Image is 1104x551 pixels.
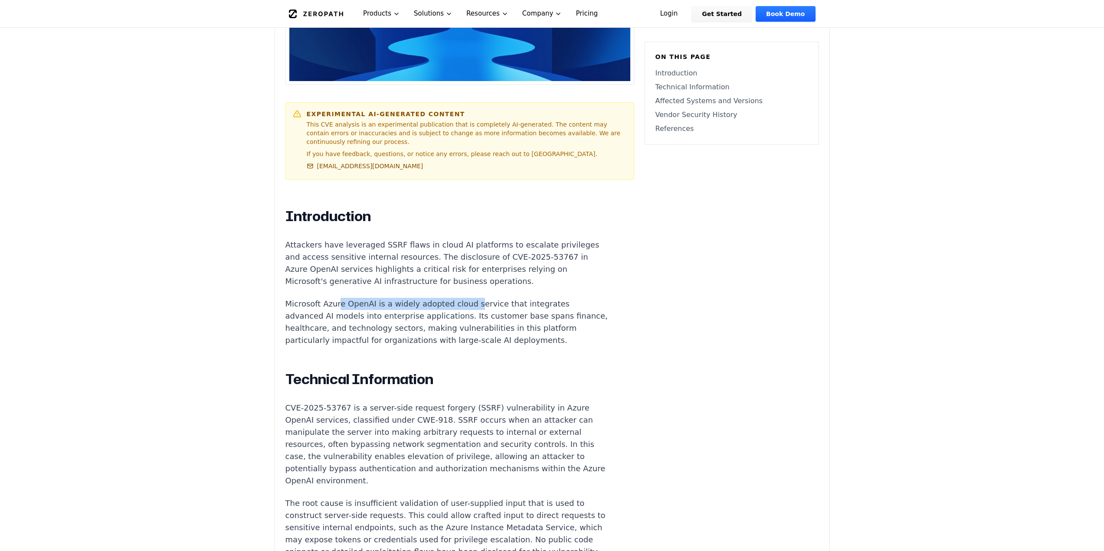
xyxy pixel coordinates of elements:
p: This CVE analysis is an experimental publication that is completely AI-generated. The content may... [307,120,627,146]
a: Technical Information [655,82,808,92]
a: Affected Systems and Versions [655,96,808,106]
p: Microsoft Azure OpenAI is a widely adopted cloud service that integrates advanced AI models into ... [285,298,608,346]
p: Attackers have leveraged SSRF flaws in cloud AI platforms to escalate privileges and access sensi... [285,239,608,287]
a: Login [650,6,688,22]
a: [EMAIL_ADDRESS][DOMAIN_NAME] [307,162,423,170]
a: Book Demo [756,6,815,22]
a: Vendor Security History [655,110,808,120]
a: Get Started [691,6,752,22]
h6: On this page [655,52,808,61]
p: CVE-2025-53767 is a server-side request forgery (SSRF) vulnerability in Azure OpenAI services, cl... [285,402,608,487]
a: Introduction [655,68,808,78]
p: If you have feedback, questions, or notice any errors, please reach out to [GEOGRAPHIC_DATA]. [307,150,627,158]
h2: Introduction [285,208,608,225]
a: References [655,124,808,134]
h6: Experimental AI-Generated Content [307,110,627,118]
h2: Technical Information [285,371,608,388]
